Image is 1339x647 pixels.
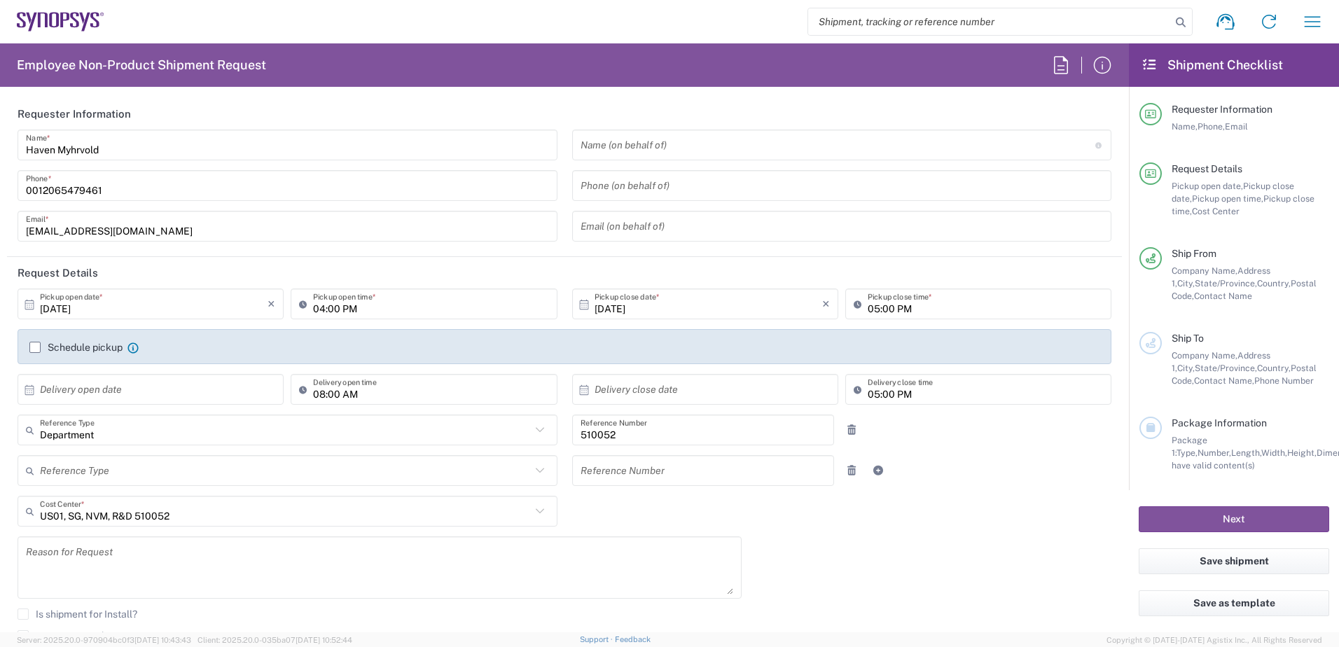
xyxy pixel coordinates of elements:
[18,266,98,280] h2: Request Details
[17,636,191,644] span: Server: 2025.20.0-970904bc0f3
[1225,121,1248,132] span: Email
[808,8,1171,35] input: Shipment, tracking or reference number
[1172,417,1267,429] span: Package Information
[842,461,861,480] a: Remove Reference
[1195,363,1257,373] span: State/Province,
[1192,193,1263,204] span: Pickup open time,
[1172,333,1204,344] span: Ship To
[1172,163,1242,174] span: Request Details
[1177,447,1198,458] span: Type,
[868,461,888,480] a: Add Reference
[1172,248,1216,259] span: Ship From
[1139,548,1329,574] button: Save shipment
[1192,206,1240,216] span: Cost Center
[1257,278,1291,288] span: Country,
[1177,278,1195,288] span: City,
[1172,181,1243,191] span: Pickup open date,
[1142,57,1283,74] h2: Shipment Checklist
[615,635,651,643] a: Feedback
[1172,121,1198,132] span: Name,
[1194,291,1252,301] span: Contact Name
[1261,447,1287,458] span: Width,
[18,107,131,121] h2: Requester Information
[842,420,861,440] a: Remove Reference
[1139,590,1329,616] button: Save as template
[1139,506,1329,532] button: Next
[1257,363,1291,373] span: Country,
[1198,121,1225,132] span: Phone,
[18,630,115,641] label: Request Expedite
[1198,447,1231,458] span: Number,
[1177,363,1195,373] span: City,
[1106,634,1322,646] span: Copyright © [DATE]-[DATE] Agistix Inc., All Rights Reserved
[1172,435,1207,458] span: Package 1:
[1195,278,1257,288] span: State/Province,
[1172,350,1237,361] span: Company Name,
[18,608,137,620] label: Is shipment for Install?
[1172,265,1237,276] span: Company Name,
[134,636,191,644] span: [DATE] 10:43:43
[17,57,266,74] h2: Employee Non-Product Shipment Request
[1254,375,1314,386] span: Phone Number
[1172,104,1272,115] span: Requester Information
[1194,375,1254,386] span: Contact Name,
[1287,447,1317,458] span: Height,
[268,293,275,315] i: ×
[197,636,352,644] span: Client: 2025.20.0-035ba07
[29,342,123,353] label: Schedule pickup
[1231,447,1261,458] span: Length,
[580,635,615,643] a: Support
[822,293,830,315] i: ×
[296,636,352,644] span: [DATE] 10:52:44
